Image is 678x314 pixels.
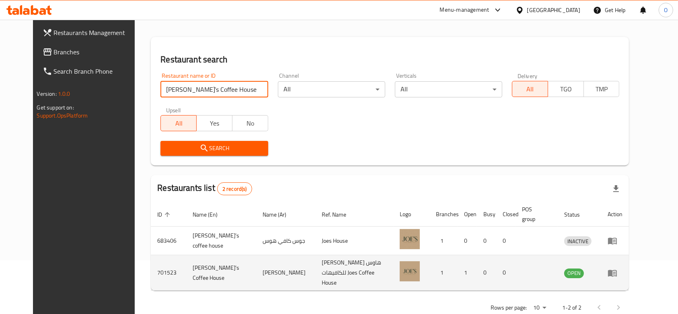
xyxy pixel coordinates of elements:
[458,255,477,291] td: 1
[54,28,140,37] span: Restaurants Management
[496,227,516,255] td: 0
[36,23,146,42] a: Restaurants Management
[37,89,57,99] span: Version:
[548,81,584,97] button: TGO
[196,115,232,131] button: Yes
[166,107,181,113] label: Upsell
[562,303,581,313] p: 1-2 of 2
[496,202,516,227] th: Closed
[256,255,315,291] td: [PERSON_NAME]
[429,255,458,291] td: 1
[477,227,496,255] td: 0
[583,81,620,97] button: TMP
[186,255,256,291] td: [PERSON_NAME]’s Coffee House
[530,302,549,314] div: Rows per page:
[551,83,581,95] span: TGO
[395,81,502,97] div: All
[516,83,545,95] span: All
[400,229,420,249] img: Joe’s coffee house
[236,118,265,129] span: No
[601,202,629,227] th: Action
[491,303,527,313] p: Rows per page:
[322,210,357,219] span: Ref. Name
[664,6,668,14] span: O
[151,255,186,291] td: 701523
[518,73,538,78] label: Delivery
[218,185,252,193] span: 2 record(s)
[564,237,592,246] span: INACTIVE
[151,227,186,255] td: 683406
[263,210,297,219] span: Name (Ar)
[54,66,140,76] span: Search Branch Phone
[440,5,489,15] div: Menu-management
[477,202,496,227] th: Busy
[527,6,580,14] div: [GEOGRAPHIC_DATA]
[160,81,268,97] input: Search for restaurant name or ID..
[58,89,70,99] span: 1.0.0
[564,210,590,219] span: Status
[496,255,516,291] td: 0
[167,143,261,153] span: Search
[477,255,496,291] td: 0
[458,227,477,255] td: 0
[315,227,393,255] td: Joes House
[36,42,146,62] a: Branches
[151,8,230,21] h2: Menu management
[232,115,268,131] button: No
[429,202,458,227] th: Branches
[186,227,256,255] td: [PERSON_NAME]’s coffee house
[606,179,626,198] div: Export file
[278,81,385,97] div: All
[160,54,619,66] h2: Restaurant search
[160,141,268,156] button: Search
[54,47,140,57] span: Branches
[400,261,420,281] img: Joe’s Coffee House
[587,83,616,95] span: TMP
[393,202,429,227] th: Logo
[564,269,584,278] span: OPEN
[164,118,193,129] span: All
[564,269,584,278] div: OPEN
[256,227,315,255] td: جوس كافي هوس
[429,227,458,255] td: 1
[37,110,88,121] a: Support.OpsPlatform
[151,202,629,291] table: enhanced table
[315,255,393,291] td: [PERSON_NAME] هاوس للكافيهات Joes Coffee House
[193,210,228,219] span: Name (En)
[522,205,548,224] span: POS group
[200,118,229,129] span: Yes
[512,81,548,97] button: All
[157,182,252,195] h2: Restaurants list
[458,202,477,227] th: Open
[36,62,146,81] a: Search Branch Phone
[217,182,252,195] div: Total records count
[608,236,623,246] div: Menu
[157,210,173,219] span: ID
[37,102,74,113] span: Get support on:
[160,115,197,131] button: All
